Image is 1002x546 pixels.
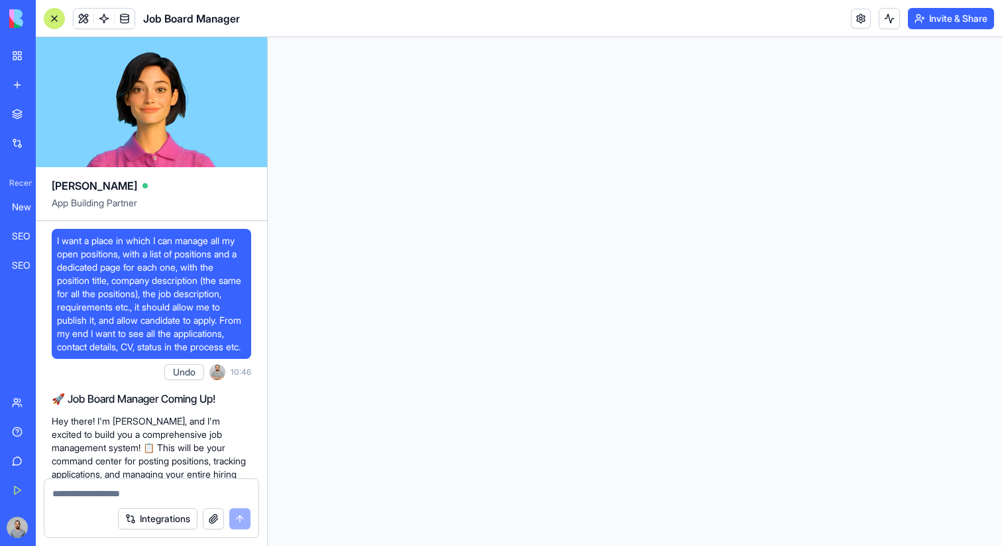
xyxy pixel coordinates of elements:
img: image_123650291_bsq8ao.jpg [7,517,28,538]
a: New App [4,194,57,220]
span: Recent [4,178,32,188]
img: logo [9,9,91,28]
span: Job Board Manager [143,11,240,27]
button: Integrations [118,508,197,529]
span: I want a place in which I can manage all my open positions, with a list of positions and a dedica... [57,234,246,354]
div: SEO Keyword Research Pro [12,230,49,243]
img: ACg8ocINnUFOES7OJTbiXTGVx5LDDHjA4HP-TH47xk9VcrTT7fmeQxI=s96-c [209,364,225,380]
span: App Building Partner [52,196,251,220]
button: Undo [164,364,204,380]
div: New App [12,200,49,214]
button: Invite & Share [908,8,994,29]
div: SEO Keyword Research Pro [12,259,49,272]
span: 10:46 [231,367,251,377]
h2: 🚀 Job Board Manager Coming Up! [52,391,251,407]
p: Hey there! I'm [PERSON_NAME], and I'm excited to build you a comprehensive job management system!... [52,415,251,494]
a: SEO Keyword Research Pro [4,252,57,279]
span: [PERSON_NAME] [52,178,137,194]
a: SEO Keyword Research Pro [4,223,57,249]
